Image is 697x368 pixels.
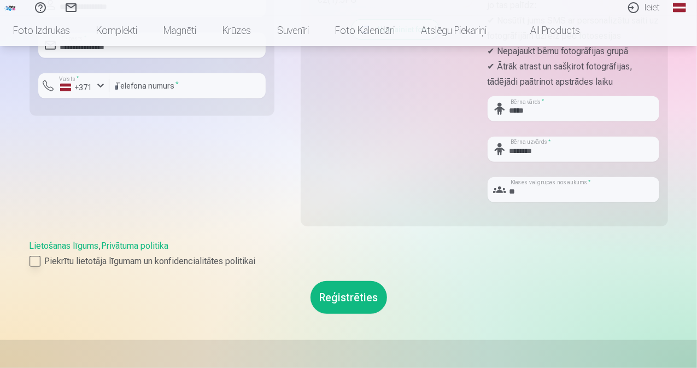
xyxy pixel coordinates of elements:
[264,15,322,46] a: Suvenīri
[150,15,209,46] a: Magnēti
[56,75,83,83] label: Valsts
[4,4,16,11] img: /fa1
[408,15,500,46] a: Atslēgu piekariņi
[209,15,264,46] a: Krūzes
[488,59,659,90] p: ✔ Ātrāk atrast un sašķirot fotogrāfijas, tādējādi paātrinot apstrādes laiku
[322,15,408,46] a: Foto kalendāri
[30,255,668,268] label: Piekrītu lietotāja līgumam un konfidencialitātes politikai
[83,15,150,46] a: Komplekti
[102,241,169,251] a: Privātuma politika
[30,241,99,251] a: Lietošanas līgums
[311,281,387,314] button: Reģistrēties
[500,15,593,46] a: All products
[60,82,93,93] div: +371
[488,44,659,59] p: ✔ Nepajaukt bērnu fotogrāfijas grupā
[38,73,109,98] button: Valsts*+371
[30,240,668,268] div: ,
